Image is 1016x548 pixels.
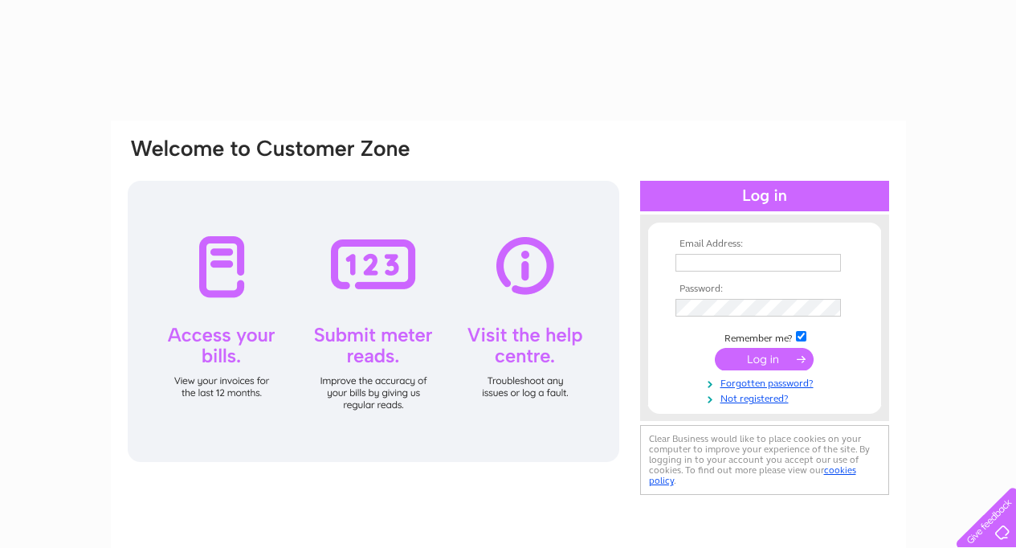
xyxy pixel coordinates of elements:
[649,464,856,486] a: cookies policy
[675,390,858,405] a: Not registered?
[671,284,858,295] th: Password:
[715,348,814,370] input: Submit
[675,374,858,390] a: Forgotten password?
[671,239,858,250] th: Email Address:
[640,425,889,495] div: Clear Business would like to place cookies on your computer to improve your experience of the sit...
[671,329,858,345] td: Remember me?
